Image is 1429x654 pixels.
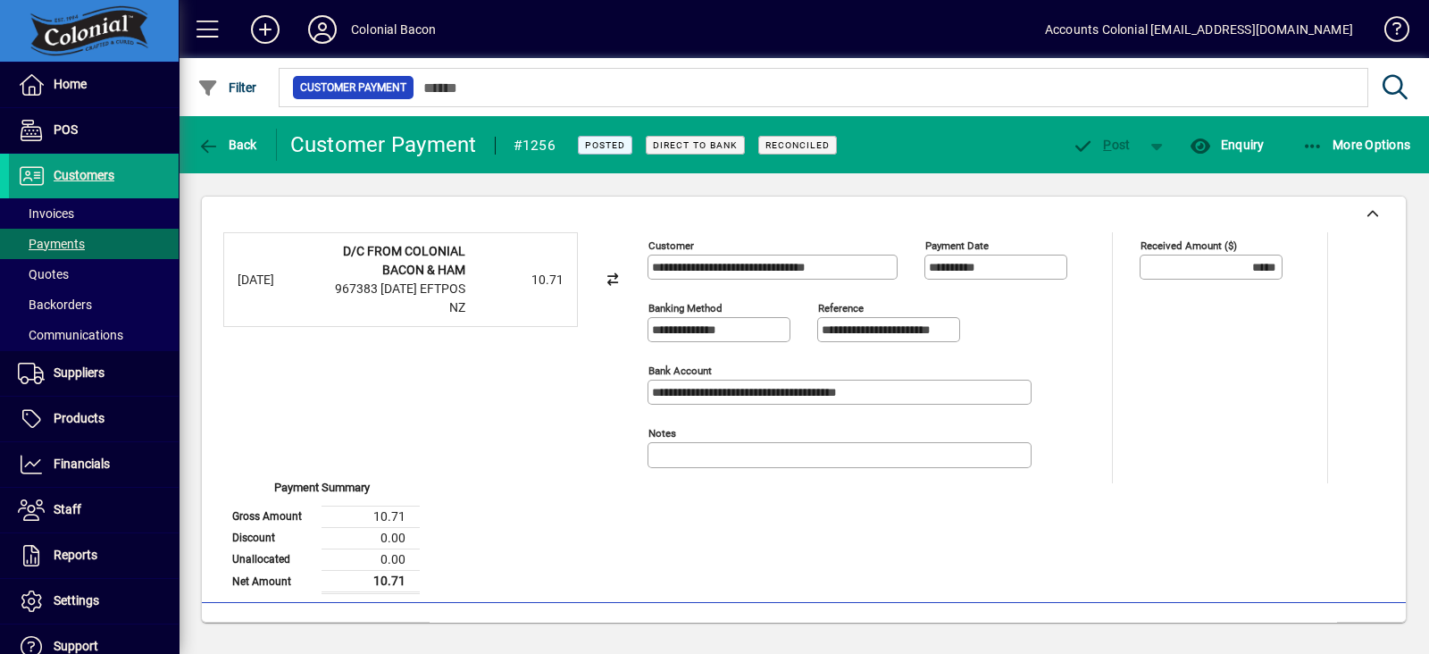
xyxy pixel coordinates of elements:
[1190,138,1264,152] span: Enquiry
[197,138,257,152] span: Back
[653,139,738,151] span: Direct to bank
[54,502,81,516] span: Staff
[238,271,309,289] div: [DATE]
[925,239,989,252] mat-label: Payment Date
[9,259,179,289] a: Quotes
[648,427,676,440] mat-label: Notes
[9,579,179,624] a: Settings
[54,593,99,608] span: Settings
[193,71,262,104] button: Filter
[223,506,322,527] td: Gross Amount
[18,267,69,281] span: Quotes
[294,13,351,46] button: Profile
[223,479,420,506] div: Payment Summary
[9,488,179,532] a: Staff
[1302,138,1411,152] span: More Options
[1371,4,1407,62] a: Knowledge Base
[223,570,322,592] td: Net Amount
[648,302,723,314] mat-label: Banking method
[322,506,420,527] td: 10.71
[9,533,179,578] a: Reports
[9,289,179,320] a: Backorders
[9,320,179,350] a: Communications
[54,122,78,137] span: POS
[9,198,179,229] a: Invoices
[343,244,465,277] strong: D/C FROM COLONIAL BACON & HAM
[18,237,85,251] span: Payments
[1103,138,1111,152] span: P
[9,351,179,396] a: Suppliers
[54,411,104,425] span: Products
[179,129,277,161] app-page-header-button: Back
[351,15,436,44] div: Colonial Bacon
[193,129,262,161] button: Back
[9,229,179,259] a: Payments
[1045,15,1353,44] div: Accounts Colonial [EMAIL_ADDRESS][DOMAIN_NAME]
[54,548,97,562] span: Reports
[237,13,294,46] button: Add
[818,302,864,314] mat-label: Reference
[648,239,694,252] mat-label: Customer
[1298,129,1416,161] button: More Options
[585,139,625,151] span: Posted
[18,206,74,221] span: Invoices
[648,365,712,377] mat-label: Bank Account
[765,139,830,151] span: Reconciled
[54,457,110,471] span: Financials
[54,168,114,182] span: Customers
[18,298,92,312] span: Backorders
[1185,129,1268,161] button: Enquiry
[322,570,420,592] td: 10.71
[1064,129,1140,161] button: Post
[1073,138,1131,152] span: ost
[1141,239,1237,252] mat-label: Received Amount ($)
[9,63,179,107] a: Home
[223,483,420,594] app-page-summary-card: Payment Summary
[474,271,564,289] div: 10.71
[223,527,322,549] td: Discount
[290,130,477,159] div: Customer Payment
[54,77,87,91] span: Home
[9,442,179,487] a: Financials
[335,281,465,314] span: 967383 [DATE] EFTPOS NZ
[300,79,406,96] span: Customer Payment
[514,131,556,160] div: #1256
[9,108,179,153] a: POS
[197,80,257,95] span: Filter
[54,639,98,653] span: Support
[223,549,322,570] td: Unallocated
[18,328,123,342] span: Communications
[54,365,104,380] span: Suppliers
[322,549,420,570] td: 0.00
[9,397,179,441] a: Products
[322,527,420,549] td: 0.00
